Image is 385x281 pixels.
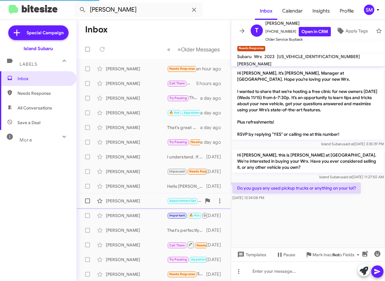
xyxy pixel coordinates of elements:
[167,197,201,204] div: Hello [PERSON_NAME], as per [PERSON_NAME], we are not interested in the Outback.
[364,5,374,15] div: SM
[169,96,187,100] span: Try Pausing
[167,227,206,233] div: That's perfectly fine! Just let me know when you're ready, and we can set up an appointment to di...
[167,154,206,160] div: I understand. If you ever decide to sell your vehicle or have questions in the future, feel free ...
[167,109,200,116] div: You're welcome! Looking forward to seeing you on the 20th at 2:00 PM.
[277,54,360,59] span: [US_VEHICLE_IDENTIFICATION_NUMBER]
[167,212,206,219] div: That's perfectly fine! If you have any questions in the future or change your mind, feel free to ...
[8,25,69,40] a: Special Campaign
[174,43,223,56] button: Next
[206,213,226,219] div: [DATE]
[17,105,52,111] span: All Conversations
[196,243,222,247] span: Needs Response
[312,249,339,260] span: Mark Inactive
[283,249,295,260] span: Pause
[106,227,167,233] div: [PERSON_NAME]
[106,271,167,277] div: [PERSON_NAME]
[17,120,40,126] span: Save a Deal
[191,140,217,144] span: Needs Response
[359,5,378,15] button: SM
[106,198,167,204] div: [PERSON_NAME]
[20,137,32,143] span: More
[232,68,384,140] p: Hi [PERSON_NAME], it’s [PERSON_NAME], Manager at [GEOGRAPHIC_DATA]. Hope you’re loving your new W...
[200,95,226,101] div: a day ago
[106,95,167,101] div: [PERSON_NAME]
[169,272,195,276] span: Needs Response
[167,65,196,72] div: Do you guys any used pickup trucks or anything on your lot?
[206,242,226,248] div: [DATE]
[169,111,180,115] span: 🔥 Hot
[167,256,206,263] div: Perfect! We look forward to seeing you [DATE]. What time would you like to come in?
[265,20,331,27] span: [PERSON_NAME]
[184,111,211,115] span: Appointment Set
[169,213,185,217] span: Important
[189,213,200,217] span: 🔥 Hot
[106,257,167,263] div: [PERSON_NAME]
[254,54,262,59] span: Wrx
[20,61,37,67] span: Labels
[24,46,53,52] div: Island Subaru
[17,76,69,82] span: Inbox
[167,241,206,249] div: Inbound Call
[106,168,167,175] div: [PERSON_NAME]
[308,2,335,20] span: Insights
[231,249,271,260] button: Templates
[167,168,206,175] div: still have time with lease
[167,94,200,102] div: That's completely understandable! If you're considering selling your vehicle in the future, let u...
[196,80,226,87] div: 5 hours ago
[277,2,308,20] a: Calendar
[106,242,167,248] div: [PERSON_NAME]
[232,183,361,194] p: Do you guys any used pickup trucks or anything on your lot?
[167,46,170,53] span: «
[106,154,167,160] div: [PERSON_NAME]
[335,2,359,20] a: Profile
[169,257,187,261] span: Try Pausing
[169,169,185,173] span: Unpaused
[169,140,187,144] span: Try Pausing
[169,243,185,247] span: Call Them
[200,124,226,131] div: a day ago
[264,54,275,59] span: 2023
[74,2,203,17] input: Search
[237,54,252,59] span: Subaru
[327,249,367,260] button: Auto Fields
[206,271,226,277] div: [DATE]
[85,25,108,35] h1: Inbox
[255,26,259,35] span: T
[300,249,344,260] button: Mark Inactive
[189,169,215,173] span: Needs Response
[167,124,200,131] div: That's great to hear! If you have any questions or need assistance with your current vehicle, fee...
[106,124,167,131] div: [PERSON_NAME]
[196,66,226,72] div: an hour ago
[17,90,69,96] span: Needs Response
[169,199,196,203] span: Appointment Set
[200,139,226,145] div: a day ago
[265,27,331,36] span: [PHONE_NUMBER]
[200,110,226,116] div: a day ago
[178,46,181,53] span: »
[319,175,384,179] span: Island Subaru [DATE] 11:27:50 AM
[106,110,167,116] div: [PERSON_NAME]
[167,139,200,146] div: Yes Ty I'll be in touch in a few months
[331,25,373,36] button: Apply Tags
[167,183,206,189] div: Hello [PERSON_NAME], how can we help you?
[106,139,167,145] div: [PERSON_NAME]
[106,213,167,219] div: [PERSON_NAME]
[232,150,384,173] p: Hi [PERSON_NAME], this is [PERSON_NAME] at [GEOGRAPHIC_DATA]. We're interested in buying your Wrx...
[204,213,224,217] span: Sold Historic
[163,43,174,56] button: Previous
[106,66,167,72] div: [PERSON_NAME]
[27,30,64,36] span: Special Campaign
[206,227,226,233] div: [DATE]
[164,43,223,56] nav: Page navigation example
[169,67,195,71] span: Needs Response
[342,175,352,179] span: said at
[332,249,362,260] span: Auto Fields
[167,80,196,87] div: Absolutely! I can follow up with you at the end of the year to discuss your options. Just let me ...
[169,81,185,85] span: Call Them
[255,2,277,20] a: Inbox
[236,249,266,260] span: Templates
[191,257,218,261] span: Appointment Set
